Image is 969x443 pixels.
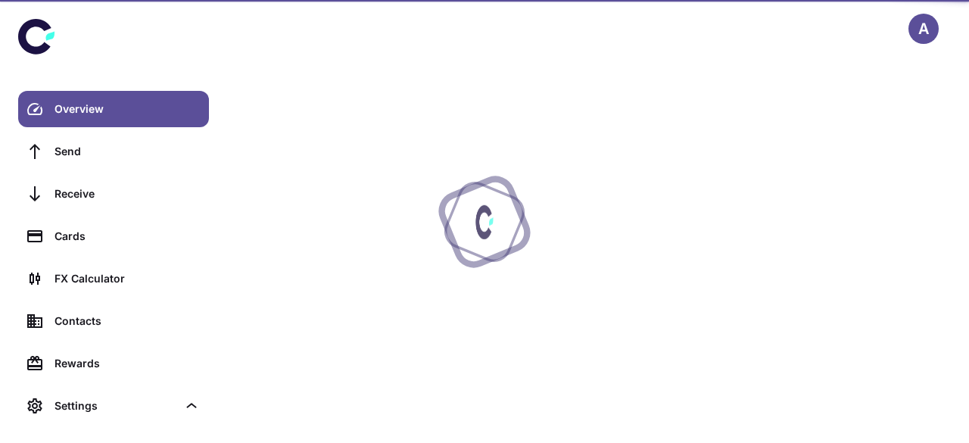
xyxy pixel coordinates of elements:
a: Rewards [18,345,209,382]
div: Overview [55,101,200,117]
a: FX Calculator [18,260,209,297]
div: Receive [55,186,200,202]
a: Send [18,133,209,170]
div: Cards [55,228,200,245]
div: Settings [55,398,177,414]
div: Send [55,143,200,160]
a: Contacts [18,303,209,339]
div: Contacts [55,313,200,329]
a: Cards [18,218,209,254]
div: Rewards [55,355,200,372]
a: Receive [18,176,209,212]
div: FX Calculator [55,270,200,287]
button: A [908,14,939,44]
a: Overview [18,91,209,127]
div: Settings [18,388,209,424]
